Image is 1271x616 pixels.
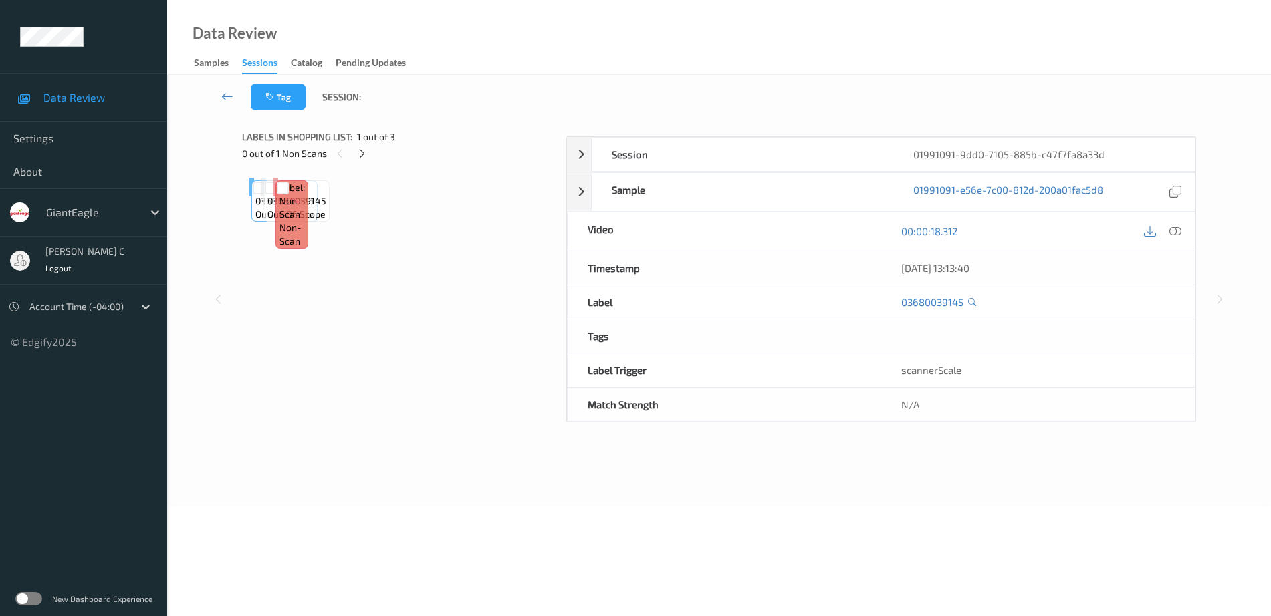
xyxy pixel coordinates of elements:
button: Tag [251,84,306,110]
div: Catalog [291,56,322,73]
div: Sample01991091-e56e-7c00-812d-200a01fac5d8 [567,172,1195,212]
span: non-scan [279,221,305,248]
span: Labels in shopping list: [242,130,352,144]
a: Samples [194,54,242,73]
div: 01991091-9dd0-7105-885b-c47f7fa8a33d [893,138,1195,171]
a: 00:00:18.312 [901,224,957,238]
a: Pending Updates [336,54,419,73]
span: Label: Non-Scan [279,181,305,221]
a: Catalog [291,54,336,73]
div: Video [568,212,881,251]
div: 0 out of 1 Non Scans [242,145,557,162]
div: scannerScale [881,353,1195,387]
span: out-of-scope [267,208,326,221]
span: out-of-scope [255,208,314,221]
div: N/A [881,388,1195,421]
div: Label [568,285,881,319]
div: Label Trigger [568,353,881,387]
span: 1 out of 3 [357,130,395,144]
div: Timestamp [568,251,881,285]
div: Match Strength [568,388,881,421]
div: Pending Updates [336,56,406,73]
span: Session: [322,90,361,104]
div: Tags [568,319,881,353]
div: Session [592,138,893,171]
div: Samples [194,56,229,73]
a: 03680039145 [901,295,963,309]
div: [DATE] 13:13:40 [901,261,1175,275]
a: Sessions [242,54,291,74]
div: Sessions [242,56,277,74]
div: Sample [592,173,893,211]
div: Data Review [193,27,277,40]
div: Session01991091-9dd0-7105-885b-c47f7fa8a33d [567,137,1195,172]
a: 01991091-e56e-7c00-812d-200a01fac5d8 [913,183,1103,201]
